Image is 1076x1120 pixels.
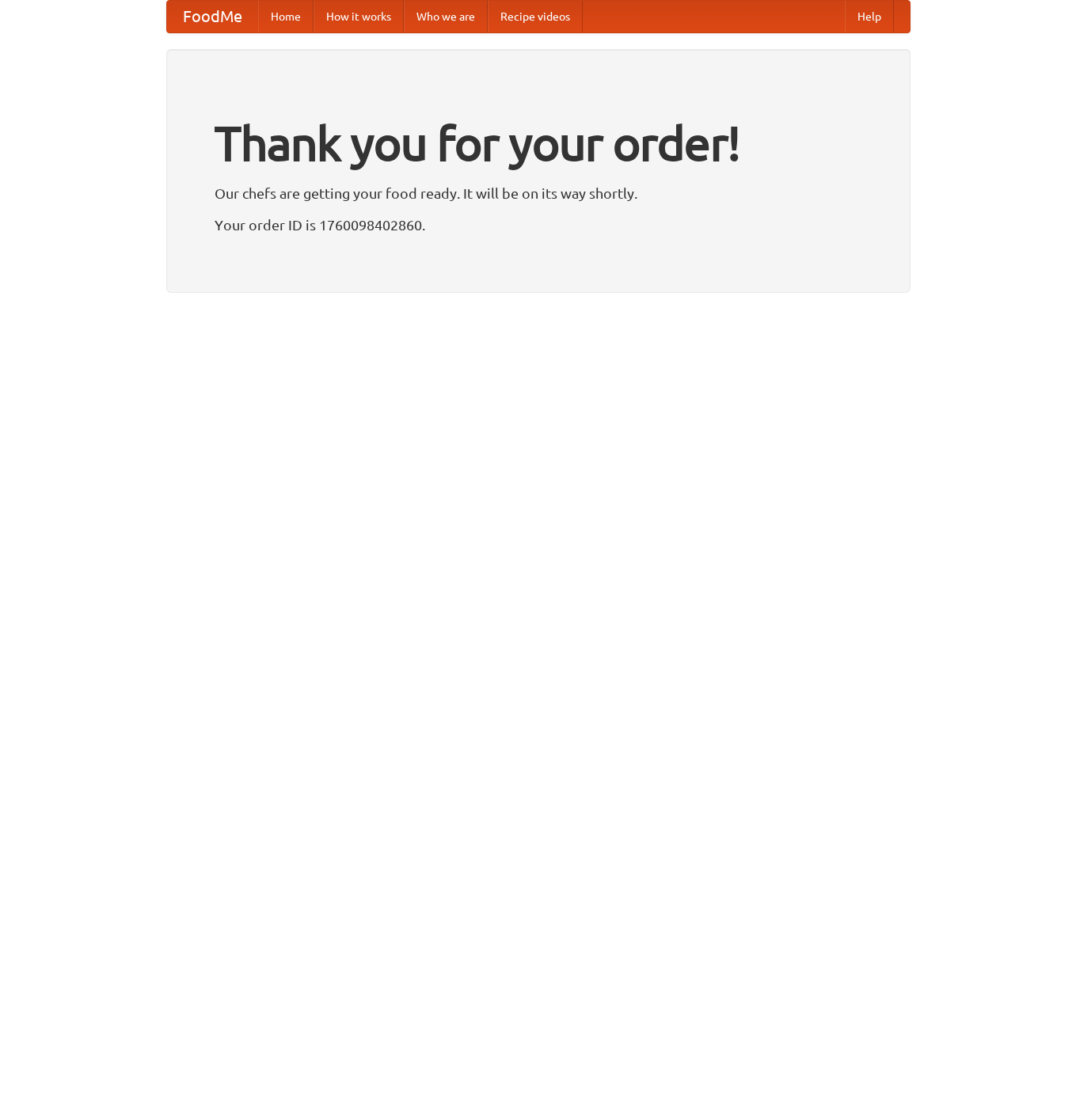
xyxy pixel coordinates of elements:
a: How it works [314,1,404,32]
p: Our chefs are getting your food ready. It will be on its way shortly. [215,181,862,205]
a: Help [845,1,894,32]
a: FoodMe [167,1,258,32]
h1: Thank you for your order! [215,105,862,181]
a: Recipe videos [488,1,583,32]
a: Who we are [404,1,488,32]
p: Your order ID is 1760098402860. [215,213,862,237]
a: Home [258,1,314,32]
